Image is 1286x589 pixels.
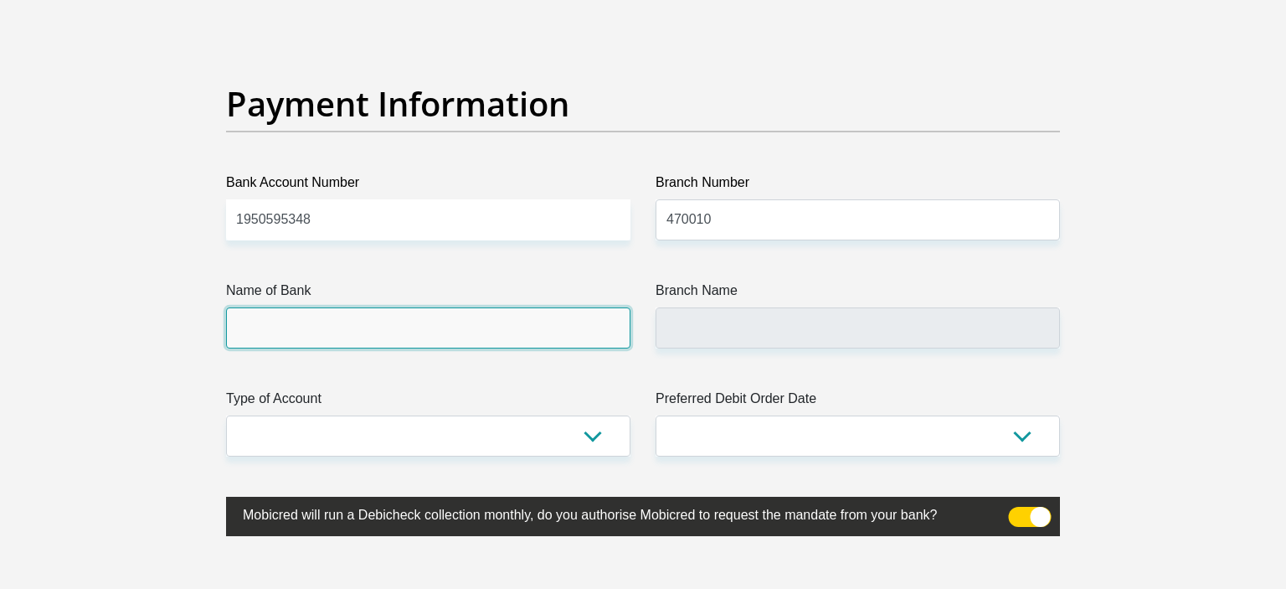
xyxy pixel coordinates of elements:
h2: Payment Information [226,84,1060,124]
label: Preferred Debit Order Date [656,389,1060,416]
input: Name of Bank [226,307,630,349]
input: Bank Account Number [226,199,630,240]
label: Bank Account Number [226,173,630,199]
input: Branch Number [656,199,1060,240]
label: Mobicred will run a Debicheck collection monthly, do you authorise Mobicred to request the mandat... [226,497,976,530]
label: Branch Number [656,173,1060,199]
label: Type of Account [226,389,630,416]
label: Branch Name [656,281,1060,307]
input: Branch Name [656,307,1060,349]
label: Name of Bank [226,281,630,307]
